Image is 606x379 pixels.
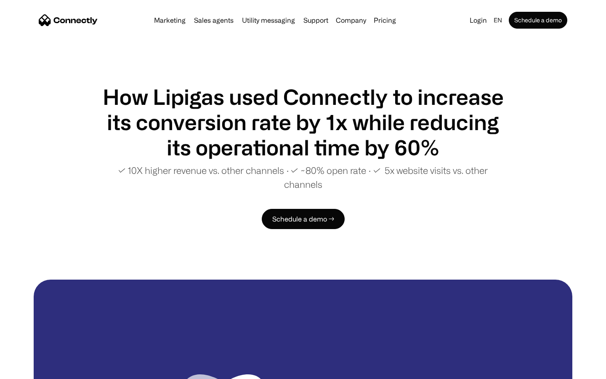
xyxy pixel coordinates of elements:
p: ✓ 10X higher revenue vs. other channels ∙ ✓ ~80% open rate ∙ ✓ 5x website visits vs. other channels [101,163,505,191]
a: Marketing [151,17,189,24]
ul: Language list [17,364,50,376]
div: en [494,14,502,26]
div: Company [336,14,366,26]
a: Login [466,14,490,26]
a: Pricing [370,17,399,24]
a: Schedule a demo [509,12,567,29]
h1: How Lipigas used Connectly to increase its conversion rate by 1x while reducing its operational t... [101,84,505,160]
a: Sales agents [191,17,237,24]
a: Schedule a demo → [262,209,345,229]
aside: Language selected: English [8,363,50,376]
a: Support [300,17,332,24]
a: Utility messaging [239,17,298,24]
